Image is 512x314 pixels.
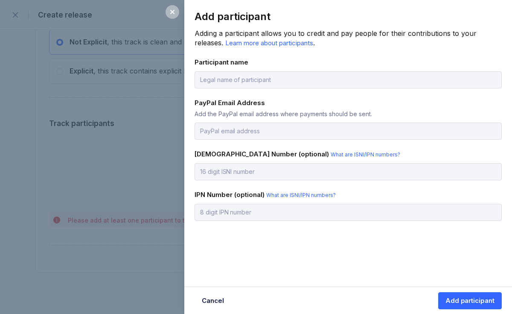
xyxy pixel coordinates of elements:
input: PayPal email address [195,123,502,140]
button: Add participant [438,292,502,309]
div: PayPal Email Address [195,99,502,107]
div: Add participant [445,296,495,305]
span: What are ISNI/IPN numbers? [331,151,400,158]
span: What are ISNI/IPN numbers? [266,192,336,198]
button: Cancel [195,292,231,309]
div: IPN Number (optional) [195,191,502,199]
div: Add participant [195,10,502,23]
div: Add the PayPal email address where payments should be sent. [195,110,502,117]
div: Participant name [195,58,502,66]
div: [DEMOGRAPHIC_DATA] Number (optional) [195,150,502,158]
input: 16 digit ISNI number [195,163,502,180]
div: Cancel [202,296,224,305]
div: Adding a participant allows you to credit and pay people for their contributions to your releases. . [195,29,502,48]
span: Learn more about participants [225,39,313,47]
input: 8 digit IPN number [195,204,502,221]
input: Legal name of participant [195,71,502,88]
